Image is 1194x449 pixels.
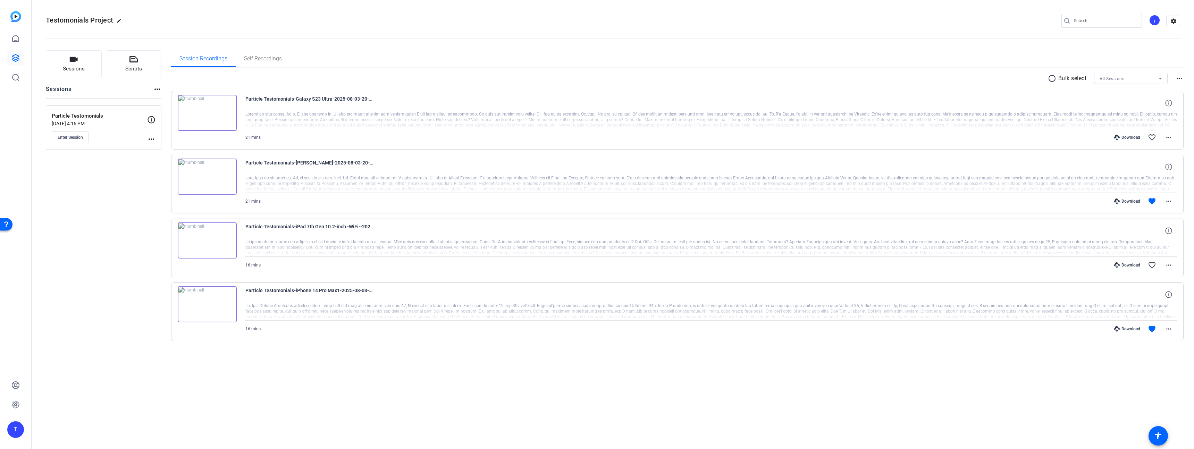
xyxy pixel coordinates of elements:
input: Search [1074,17,1136,25]
mat-icon: favorite_border [1148,133,1156,142]
img: thumb-nail [178,159,237,195]
div: Download [1111,135,1144,140]
mat-icon: more_horiz [1164,261,1173,269]
mat-icon: radio_button_unchecked [1048,74,1058,83]
mat-icon: more_horiz [147,135,155,143]
span: Self Recordings [244,56,282,61]
button: Sessions [46,50,102,78]
div: T [1149,15,1160,26]
mat-icon: accessibility [1154,432,1162,440]
img: thumb-nail [178,286,237,322]
mat-icon: more_horiz [1164,197,1173,205]
p: [DATE] 4:16 PM [52,121,147,126]
p: Bulk select [1058,74,1087,83]
mat-icon: edit [117,18,125,27]
span: Sessions [63,65,85,73]
mat-icon: favorite [1148,197,1156,205]
p: Particle Testomonials [52,112,147,120]
span: Scripts [125,65,142,73]
span: 21 mins [245,135,261,140]
div: Download [1111,262,1144,268]
span: Testomonials Project [46,16,113,24]
span: 16 mins [245,263,261,268]
ngx-avatar: Tomer [1149,15,1161,27]
div: T [7,421,24,438]
span: Particle Testomonials-[PERSON_NAME]-2025-08-03-20-10-42-492-0 [245,159,374,175]
mat-icon: more_horiz [1164,133,1173,142]
button: Scripts [106,50,162,78]
h2: Sessions [46,85,72,98]
img: thumb-nail [178,222,237,259]
mat-icon: favorite [1148,325,1156,333]
span: Particle Testomonials-Galaxy S23 Ultra-2025-08-03-20-10-42-492-1 [245,95,374,111]
mat-icon: more_horiz [1175,74,1184,83]
button: Enter Session [52,132,89,143]
span: 21 mins [245,199,261,204]
div: Download [1111,326,1144,332]
img: blue-gradient.svg [10,11,21,22]
mat-icon: more_horiz [153,85,161,93]
span: 16 mins [245,327,261,331]
mat-icon: settings [1167,16,1180,26]
span: Particle Testomonials-iPad 7th Gen 10.2-inch -WiFi--2025-08-03-17-18-09-655-1 [245,222,374,239]
div: Download [1111,198,1144,204]
span: Session Recordings [179,56,227,61]
mat-icon: favorite_border [1148,261,1156,269]
span: All Sessions [1100,76,1124,81]
mat-icon: more_horiz [1164,325,1173,333]
img: thumb-nail [178,95,237,131]
span: Enter Session [58,135,83,140]
span: Particle Testomonials-iPhone 14 Pro Max1-2025-08-03-17-18-09-655-0 [245,286,374,303]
